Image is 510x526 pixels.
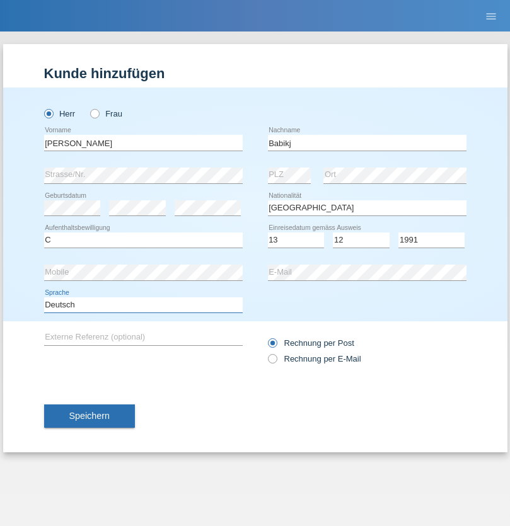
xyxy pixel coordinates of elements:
label: Herr [44,109,76,118]
label: Rechnung per E-Mail [268,354,361,363]
input: Frau [90,109,98,117]
button: Speichern [44,404,135,428]
i: menu [485,10,497,23]
input: Rechnung per E-Mail [268,354,276,370]
span: Speichern [69,411,110,421]
input: Rechnung per Post [268,338,276,354]
label: Rechnung per Post [268,338,354,348]
label: Frau [90,109,122,118]
input: Herr [44,109,52,117]
a: menu [478,12,504,20]
h1: Kunde hinzufügen [44,66,467,81]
